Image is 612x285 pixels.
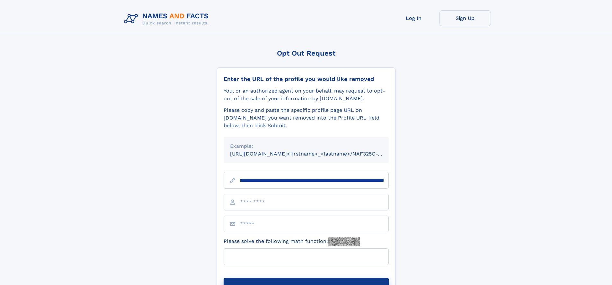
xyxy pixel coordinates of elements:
[224,237,360,246] label: Please solve the following math function:
[230,142,382,150] div: Example:
[224,106,389,129] div: Please copy and paste the specific profile page URL on [DOMAIN_NAME] you want removed into the Pr...
[439,10,491,26] a: Sign Up
[217,49,395,57] div: Opt Out Request
[121,10,214,28] img: Logo Names and Facts
[388,10,439,26] a: Log In
[224,76,389,83] div: Enter the URL of the profile you would like removed
[224,87,389,102] div: You, or an authorized agent on your behalf, may request to opt-out of the sale of your informatio...
[230,151,401,157] small: [URL][DOMAIN_NAME]<firstname>_<lastname>/NAF325G-xxxxxxxx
